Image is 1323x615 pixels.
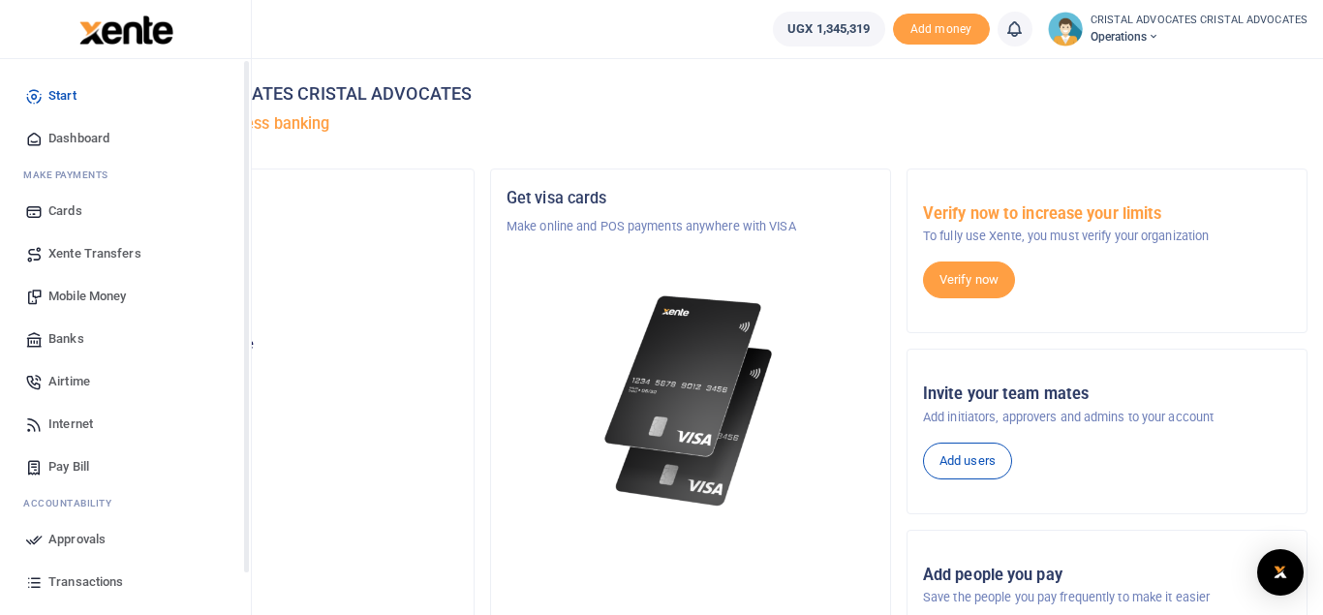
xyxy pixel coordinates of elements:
[48,457,89,477] span: Pay Bill
[15,160,235,190] li: M
[923,443,1012,479] a: Add users
[90,217,458,236] p: CRISTAL ADVOCATES
[923,384,1291,404] h5: Invite your team mates
[893,14,990,46] li: Toup your wallet
[33,168,108,182] span: ake Payments
[48,572,123,592] span: Transactions
[923,261,1015,298] a: Verify now
[38,496,111,510] span: countability
[923,227,1291,246] p: To fully use Xente, you must verify your organization
[599,283,783,519] img: xente-_physical_cards.png
[1048,12,1308,46] a: profile-user CRISTAL ADVOCATES CRISTAL ADVOCATES Operations
[923,588,1291,607] p: Save the people you pay frequently to make it easier
[765,12,892,46] li: Wallet ballance
[1257,549,1304,596] div: Open Intercom Messenger
[15,403,235,446] a: Internet
[90,263,458,283] h5: Account
[15,518,235,561] a: Approvals
[48,201,82,221] span: Cards
[48,129,109,148] span: Dashboard
[15,318,235,360] a: Banks
[74,83,1308,105] h4: Hello CRISTAL ADVOCATES CRISTAL ADVOCATES
[923,204,1291,224] h5: Verify now to increase your limits
[773,12,884,46] a: UGX 1,345,319
[787,19,870,39] span: UGX 1,345,319
[893,14,990,46] span: Add money
[48,287,126,306] span: Mobile Money
[893,20,990,35] a: Add money
[90,189,458,208] h5: Organization
[15,190,235,232] a: Cards
[1048,12,1083,46] img: profile-user
[90,359,458,379] h5: UGX 1,345,319
[15,275,235,318] a: Mobile Money
[507,217,875,236] p: Make online and POS payments anywhere with VISA
[48,329,84,349] span: Banks
[48,372,90,391] span: Airtime
[1091,13,1308,29] small: CRISTAL ADVOCATES CRISTAL ADVOCATES
[15,117,235,160] a: Dashboard
[507,189,875,208] h5: Get visa cards
[923,408,1291,427] p: Add initiators, approvers and admins to your account
[923,566,1291,585] h5: Add people you pay
[90,292,458,312] p: Operations
[74,114,1308,134] h5: Welcome to better business banking
[90,335,458,354] p: Your current account balance
[15,446,235,488] a: Pay Bill
[15,232,235,275] a: Xente Transfers
[48,86,77,106] span: Start
[1091,28,1308,46] span: Operations
[48,530,106,549] span: Approvals
[15,561,235,603] a: Transactions
[48,244,141,263] span: Xente Transfers
[15,360,235,403] a: Airtime
[15,75,235,117] a: Start
[77,21,173,36] a: logo-small logo-large logo-large
[15,488,235,518] li: Ac
[79,15,173,45] img: logo-large
[48,415,93,434] span: Internet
